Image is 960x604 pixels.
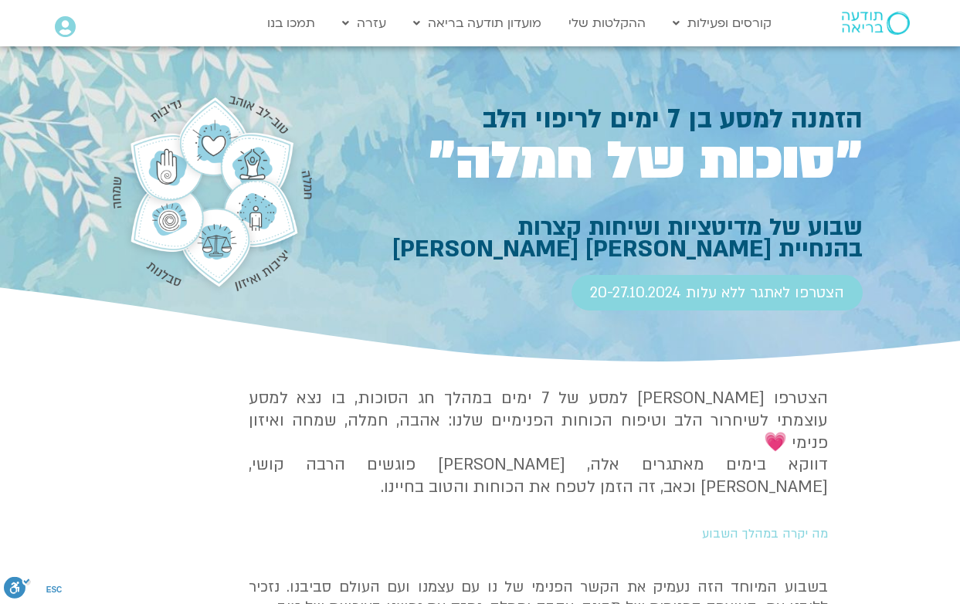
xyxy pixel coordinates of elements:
[405,8,549,38] a: מועדון תודעה בריאה
[561,8,653,38] a: ההקלטות שלי
[327,137,863,185] h1: ״סוכות של חמלה״
[590,284,844,301] span: הצטרפו לאתגר ללא עלות 20-27.10.2024
[665,8,779,38] a: קורסים ופעילות
[260,8,323,38] a: תמכו בנו
[842,12,910,35] img: תודעה בריאה
[327,216,863,260] h1: שבוע של מדיטציות ושיחות קצרות בהנחיית [PERSON_NAME] [PERSON_NAME]
[255,527,828,541] h2: מה יקרה במהלך השבוע
[572,275,863,310] a: הצטרפו לאתגר ללא עלות 20-27.10.2024
[249,388,828,499] h4: הצטרפו [PERSON_NAME] למסע של 7 ימים במהלך חג הסוכות, בו נצא למסע עוצמתי לשיחרור הלב וטיפוח הכוחות...
[334,8,394,38] a: עזרה
[327,107,863,131] h1: הזמנה למסע בן 7 ימים לריפוי הלב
